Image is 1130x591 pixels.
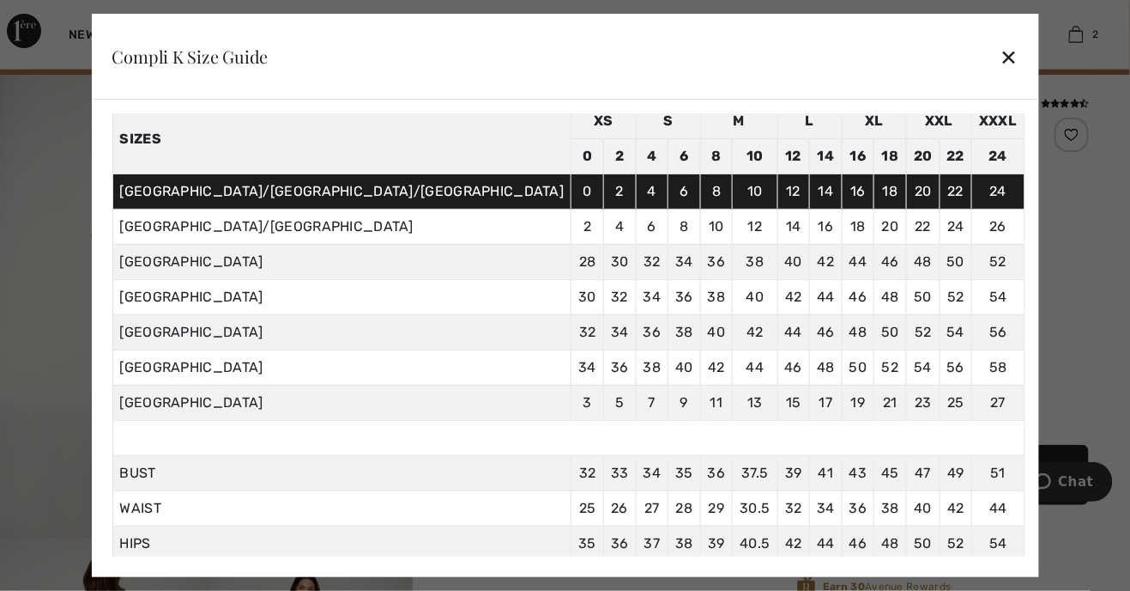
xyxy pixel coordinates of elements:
[612,500,629,516] span: 26
[668,210,701,245] td: 8
[989,500,1007,516] span: 44
[700,245,733,280] td: 36
[972,139,1024,174] td: 24
[907,104,972,139] td: XXL
[571,139,604,174] td: 0
[991,465,1006,481] span: 51
[810,245,843,280] td: 42
[874,280,907,315] td: 48
[611,465,629,481] span: 33
[777,245,810,280] td: 40
[604,386,637,421] td: 5
[37,12,72,27] span: Chat
[112,104,571,174] th: Sizes
[668,386,701,421] td: 9
[785,500,802,516] span: 32
[947,535,964,551] span: 52
[733,174,777,210] td: 10
[668,315,701,350] td: 38
[810,280,843,315] td: 44
[700,139,733,174] td: 8
[817,500,835,516] span: 34
[571,104,636,139] td: XS
[777,104,842,139] td: L
[604,315,637,350] td: 34
[112,491,571,527] td: WAIST
[810,174,843,210] td: 14
[842,245,874,280] td: 44
[636,280,668,315] td: 34
[733,350,777,386] td: 44
[972,386,1024,421] td: 27
[571,350,604,386] td: 34
[777,315,810,350] td: 44
[733,210,777,245] td: 12
[700,350,733,386] td: 42
[874,174,907,210] td: 18
[709,500,725,516] span: 29
[881,535,899,551] span: 48
[636,210,668,245] td: 6
[579,465,596,481] span: 32
[571,174,604,210] td: 0
[810,350,843,386] td: 48
[112,174,571,210] td: [GEOGRAPHIC_DATA]/[GEOGRAPHIC_DATA]/[GEOGRAPHIC_DATA]
[675,535,693,551] span: 38
[668,245,701,280] td: 34
[777,386,810,421] td: 15
[849,465,867,481] span: 43
[810,315,843,350] td: 46
[907,386,940,421] td: 23
[874,386,907,421] td: 21
[842,315,874,350] td: 48
[112,280,571,315] td: [GEOGRAPHIC_DATA]
[940,315,972,350] td: 54
[571,386,604,421] td: 3
[112,527,571,562] td: HIPS
[881,500,899,516] span: 38
[700,280,733,315] td: 38
[881,465,899,481] span: 45
[874,139,907,174] td: 18
[112,350,571,386] td: [GEOGRAPHIC_DATA]
[644,535,661,551] span: 37
[112,210,571,245] td: [GEOGRAPHIC_DATA]/[GEOGRAPHIC_DATA]
[636,104,700,139] td: S
[810,386,843,421] td: 17
[777,350,810,386] td: 46
[604,245,637,280] td: 30
[708,535,725,551] span: 39
[907,174,940,210] td: 20
[1000,39,1018,75] div: ✕
[940,280,972,315] td: 52
[940,245,972,280] td: 50
[740,535,770,551] span: 40.5
[940,210,972,245] td: 24
[842,280,874,315] td: 46
[668,350,701,386] td: 40
[940,350,972,386] td: 56
[112,456,571,491] td: BUST
[874,210,907,245] td: 20
[668,139,701,174] td: 6
[785,465,802,481] span: 39
[700,210,733,245] td: 10
[874,245,907,280] td: 46
[579,500,596,516] span: 25
[842,104,906,139] td: XL
[740,500,770,516] span: 30.5
[112,245,571,280] td: [GEOGRAPHIC_DATA]
[733,139,777,174] td: 10
[842,350,874,386] td: 50
[675,465,693,481] span: 35
[112,48,268,65] div: Compli K Size Guide
[708,465,726,481] span: 36
[819,465,834,481] span: 41
[915,535,933,551] span: 50
[578,535,596,551] span: 35
[644,500,660,516] span: 27
[915,500,933,516] span: 40
[940,386,972,421] td: 25
[989,535,1007,551] span: 54
[842,139,874,174] td: 16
